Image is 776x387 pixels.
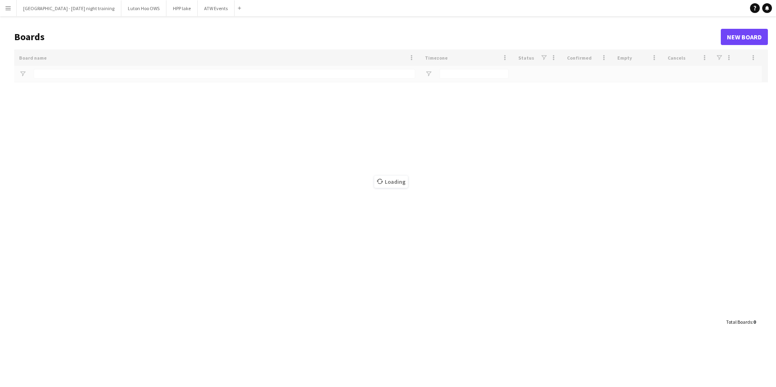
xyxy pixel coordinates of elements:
[121,0,166,16] button: Luton Hoo OWS
[726,314,756,330] div: :
[753,319,756,325] span: 0
[374,176,408,188] span: Loading
[166,0,198,16] button: HPP lake
[14,31,721,43] h1: Boards
[198,0,235,16] button: ATW Events
[721,29,768,45] a: New Board
[17,0,121,16] button: [GEOGRAPHIC_DATA] - [DATE] night training
[726,319,752,325] span: Total Boards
